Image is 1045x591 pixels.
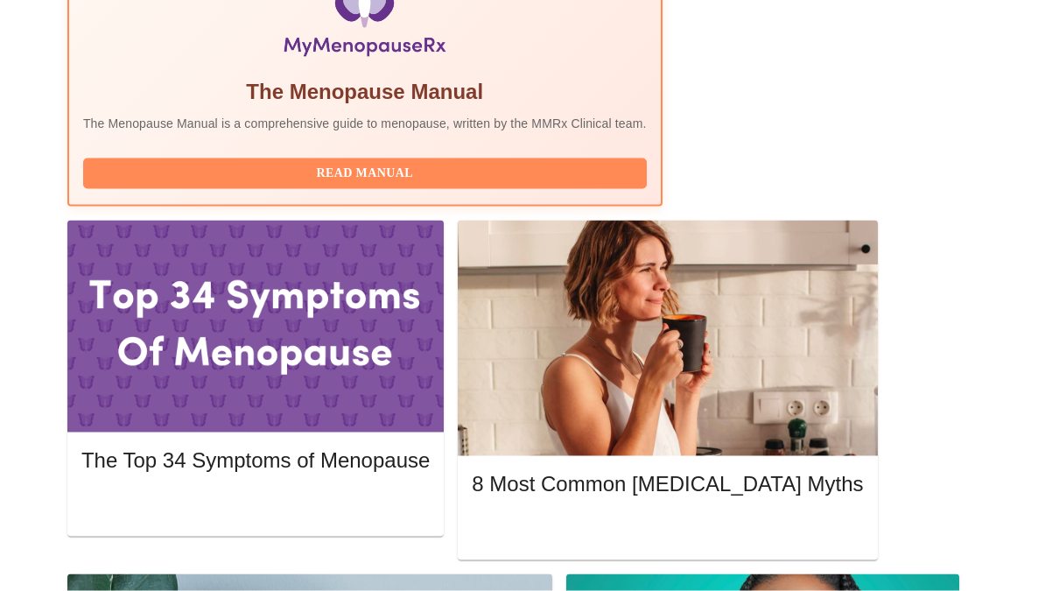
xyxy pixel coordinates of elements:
[489,519,845,541] span: Read More
[81,490,430,521] button: Read More
[83,115,647,132] p: The Menopause Manual is a comprehensive guide to menopause, written by the MMRx Clinical team.
[81,496,434,511] a: Read More
[101,163,629,185] span: Read Manual
[81,447,430,475] h5: The Top 34 Symptoms of Menopause
[83,158,647,189] button: Read Manual
[472,470,863,498] h5: 8 Most Common [MEDICAL_DATA] Myths
[99,495,412,517] span: Read More
[83,165,651,179] a: Read Manual
[472,515,863,545] button: Read More
[83,78,647,106] h5: The Menopause Manual
[472,520,867,535] a: Read More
